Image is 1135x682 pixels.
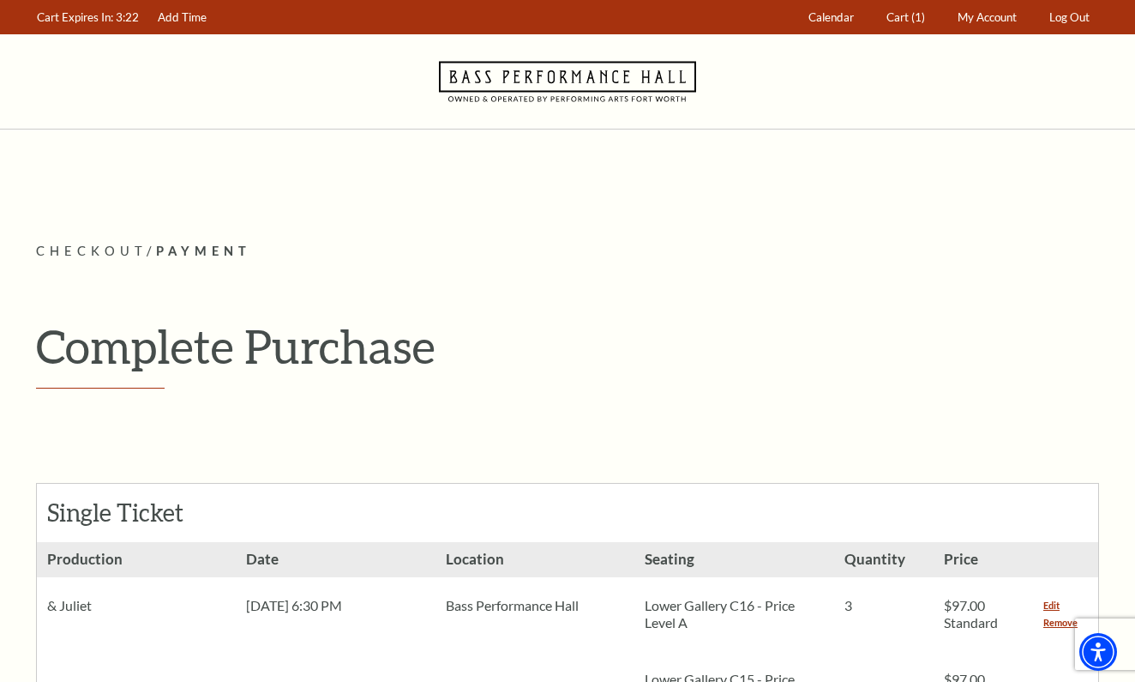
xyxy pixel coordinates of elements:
h3: Location [435,542,634,577]
h3: Quantity [834,542,934,577]
a: Calendar [801,1,862,34]
p: Lower Gallery C16 - Price Level A [645,597,823,631]
span: Cart Expires In: [37,10,113,24]
p: / [36,241,1099,263]
h3: Date [236,542,435,577]
span: $97.00 Standard [944,597,998,631]
a: Remove [1043,614,1078,631]
h3: Seating [634,542,833,577]
a: Cart (1) [879,1,934,34]
a: Log Out [1042,1,1098,34]
a: My Account [950,1,1025,34]
span: My Account [958,10,1017,24]
div: Accessibility Menu [1079,633,1117,671]
div: & Juliet [37,577,236,634]
p: 3 [844,597,923,614]
h3: Production [37,542,236,577]
h2: Single Ticket [47,498,235,528]
a: Edit [1043,597,1060,614]
h3: Price [934,542,1033,577]
span: (1) [911,10,925,24]
span: Calendar [808,10,854,24]
span: Payment [156,244,251,258]
span: Checkout [36,244,147,258]
a: Add Time [150,1,215,34]
div: [DATE] 6:30 PM [236,577,435,634]
span: Cart [886,10,909,24]
span: Bass Performance Hall [446,597,579,613]
span: 3:22 [116,10,139,24]
h1: Complete Purchase [36,318,1099,374]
